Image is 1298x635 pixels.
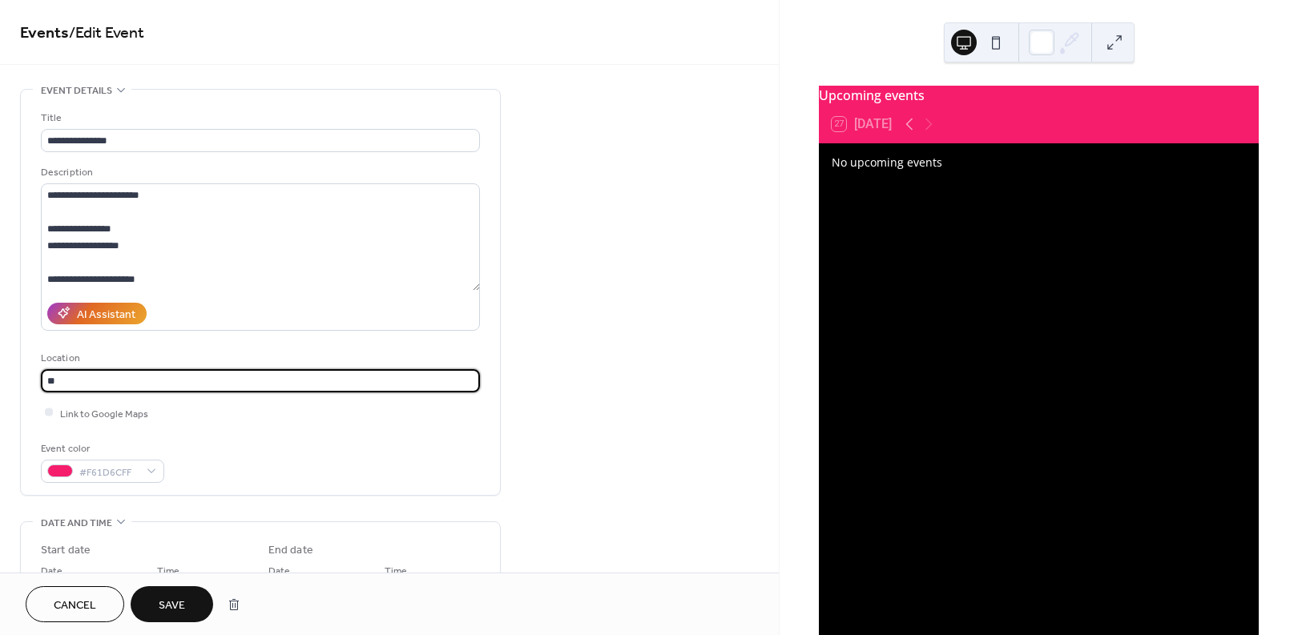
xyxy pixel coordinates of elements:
button: Save [131,586,213,622]
div: Start date [41,542,91,559]
span: Time [385,562,407,579]
span: Link to Google Maps [60,405,148,422]
div: Description [41,164,477,181]
div: End date [268,542,313,559]
button: AI Assistant [47,303,147,324]
span: / Edit Event [69,18,144,49]
span: Time [157,562,179,579]
div: No upcoming events [832,154,1246,171]
span: Date [268,562,290,579]
span: Date and time [41,515,112,532]
div: Location [41,350,477,367]
span: #F61D6CFF [79,464,139,480]
span: Save [159,597,185,614]
span: Date [41,562,62,579]
div: Upcoming events [819,86,1259,105]
div: Event color [41,440,161,457]
div: Title [41,110,477,127]
button: Cancel [26,586,124,622]
a: Events [20,18,69,49]
span: Event details [41,82,112,99]
span: Cancel [54,597,96,614]
div: AI Assistant [77,306,135,323]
